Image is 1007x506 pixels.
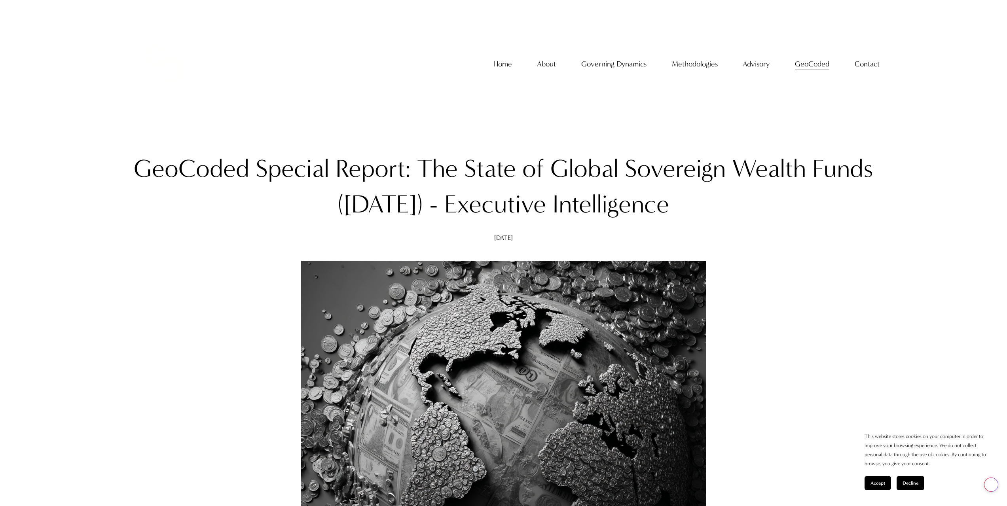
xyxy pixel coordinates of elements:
[743,57,770,71] span: Advisory
[855,57,880,71] span: Contact
[130,151,878,222] h1: GeoCoded Special Report: The State of Global Sovereign Wealth Funds ([DATE]) - Executive Intellig...
[857,424,999,498] section: Cookie banner
[494,234,513,241] span: [DATE]
[855,57,880,72] a: folder dropdown
[537,57,556,72] a: folder dropdown
[493,57,512,72] a: Home
[865,432,991,468] p: This website stores cookies on your computer in order to improve your browsing experience. We do ...
[537,57,556,71] span: About
[795,57,829,72] a: folder dropdown
[865,476,891,490] button: Accept
[743,57,770,72] a: folder dropdown
[672,57,718,72] a: folder dropdown
[870,480,885,486] span: Accept
[897,476,924,490] button: Decline
[128,28,201,100] img: Christopher Sanchez &amp; Co.
[672,57,718,71] span: Methodologies
[903,480,918,486] span: Decline
[795,57,829,71] span: GeoCoded
[581,57,647,72] a: folder dropdown
[581,57,647,71] span: Governing Dynamics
